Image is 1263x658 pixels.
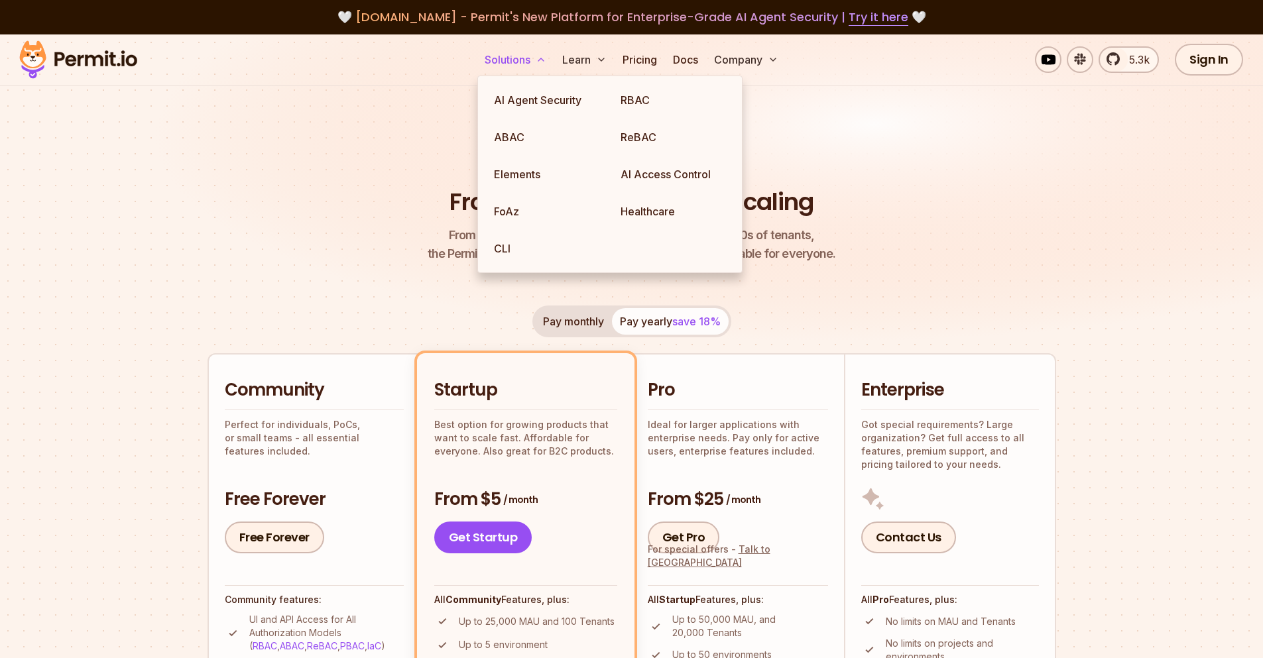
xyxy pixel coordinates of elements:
h4: All Features, plus: [861,593,1039,606]
a: Docs [668,46,703,73]
strong: Startup [659,594,695,605]
a: RBAC [610,82,737,119]
a: ReBAC [610,119,737,156]
a: ABAC [483,119,610,156]
span: / month [503,493,538,506]
a: ReBAC [307,640,337,651]
a: Get Startup [434,521,532,553]
img: Permit logo [13,37,143,82]
h2: Enterprise [861,378,1039,402]
a: Get Pro [648,521,720,553]
h4: All Features, plus: [648,593,828,606]
a: FoAz [483,193,610,230]
div: 🤍 🤍 [32,8,1231,27]
a: ABAC [280,640,304,651]
a: Try it here [849,9,908,26]
a: PBAC [340,640,365,651]
p: the Permit pricing model is simple, transparent, and affordable for everyone. [428,226,836,263]
button: Solutions [479,46,552,73]
a: Contact Us [861,521,956,553]
h2: Community [225,378,404,402]
p: No limits on MAU and Tenants [886,615,1016,628]
a: AI Access Control [610,156,737,193]
a: 5.3k [1099,46,1159,73]
span: 5.3k [1121,52,1150,68]
h2: Pro [648,378,828,402]
strong: Pro [872,594,889,605]
h3: From $25 [648,488,828,512]
button: Company [709,46,784,73]
p: Best option for growing products that want to scale fast. Affordable for everyone. Also great for... [434,418,617,458]
a: Healthcare [610,193,737,230]
span: / month [726,493,760,506]
a: IaC [367,640,381,651]
h3: Free Forever [225,488,404,512]
a: CLI [483,230,610,267]
p: Perfect for individuals, PoCs, or small teams - all essential features included. [225,418,404,458]
a: RBAC [253,640,277,651]
h4: All Features, plus: [434,593,617,606]
h4: Community features: [225,593,404,606]
div: For special offers - [648,543,828,569]
a: Pricing [617,46,662,73]
a: AI Agent Security [483,82,610,119]
h1: From Free to Predictable Scaling [450,186,813,219]
p: Got special requirements? Large organization? Get full access to all features, premium support, a... [861,418,1039,471]
a: Free Forever [225,521,324,553]
strong: Community [446,594,501,605]
h2: Startup [434,378,617,402]
button: Pay monthly [535,308,612,335]
p: Up to 50,000 MAU, and 20,000 Tenants [672,613,828,639]
p: Up to 25,000 MAU and 100 Tenants [459,615,615,628]
span: From a startup with 100 users to an enterprise with 1000s of tenants, [428,226,836,245]
a: Elements [483,156,610,193]
h3: From $5 [434,488,617,512]
p: UI and API Access for All Authorization Models ( , , , , ) [249,613,404,653]
p: Up to 5 environment [459,638,548,651]
p: Ideal for larger applications with enterprise needs. Pay only for active users, enterprise featur... [648,418,828,458]
a: Sign In [1175,44,1243,76]
span: [DOMAIN_NAME] - Permit's New Platform for Enterprise-Grade AI Agent Security | [355,9,908,25]
button: Learn [557,46,612,73]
